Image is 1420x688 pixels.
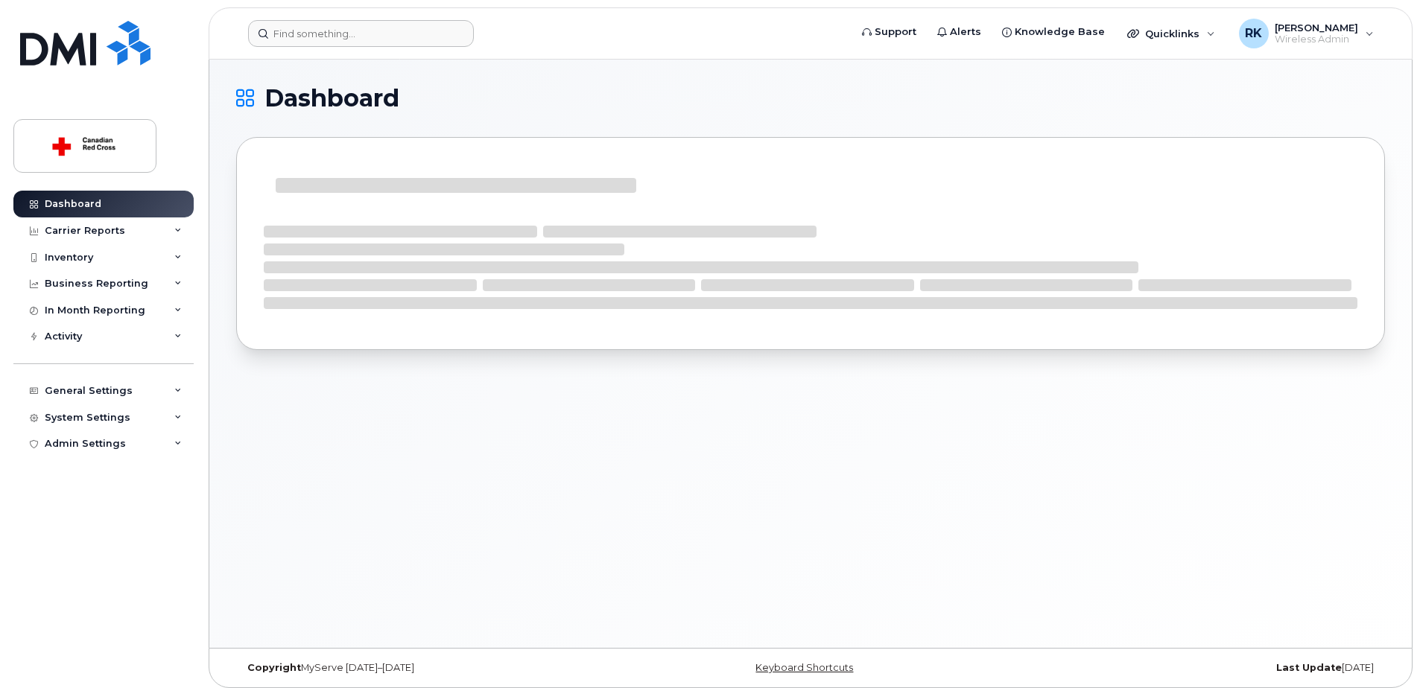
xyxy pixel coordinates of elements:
strong: Last Update [1276,662,1342,673]
a: Keyboard Shortcuts [755,662,853,673]
span: Dashboard [264,87,399,109]
div: [DATE] [1002,662,1385,674]
strong: Copyright [247,662,301,673]
div: MyServe [DATE]–[DATE] [236,662,619,674]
